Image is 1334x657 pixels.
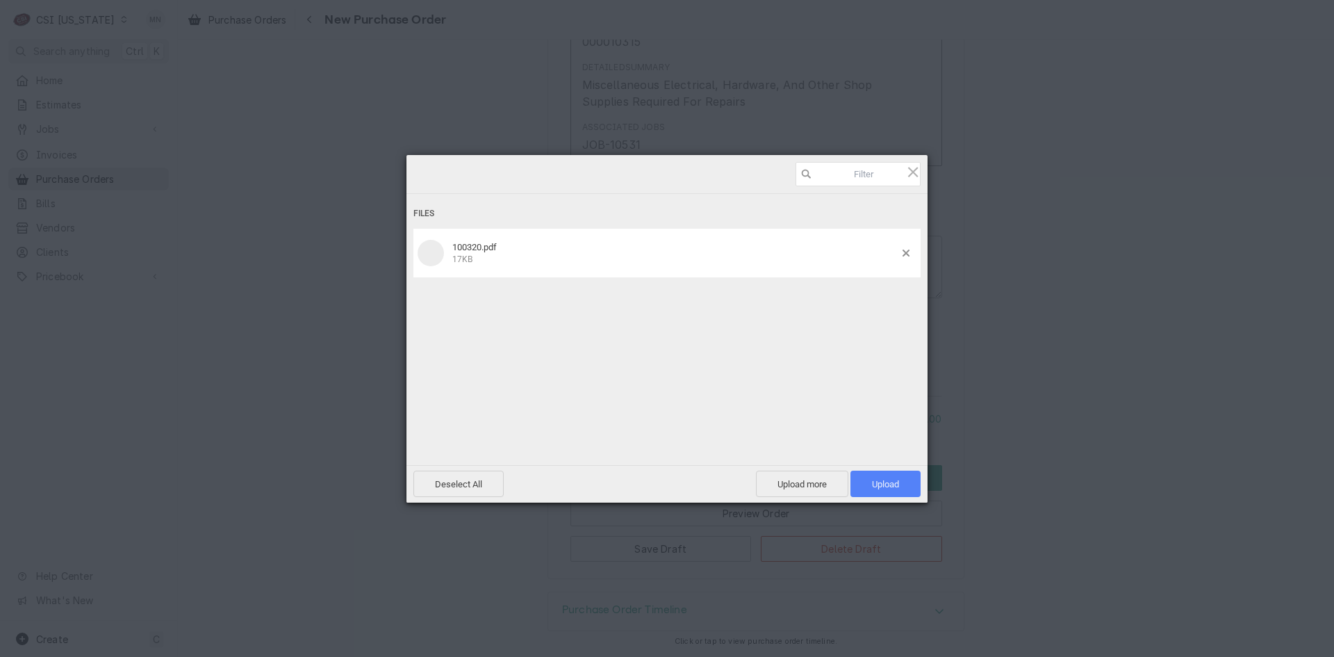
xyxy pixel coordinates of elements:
span: 17KB [452,254,472,264]
div: Files [413,201,921,227]
input: Filter [796,162,921,186]
span: Upload [872,479,899,489]
span: Click here or hit ESC to close picker [905,164,921,179]
span: 100320.pdf [452,242,497,252]
div: 100320.pdf [448,242,903,265]
span: Upload more [756,471,848,497]
span: Deselect All [413,471,504,497]
span: Upload [850,471,921,497]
